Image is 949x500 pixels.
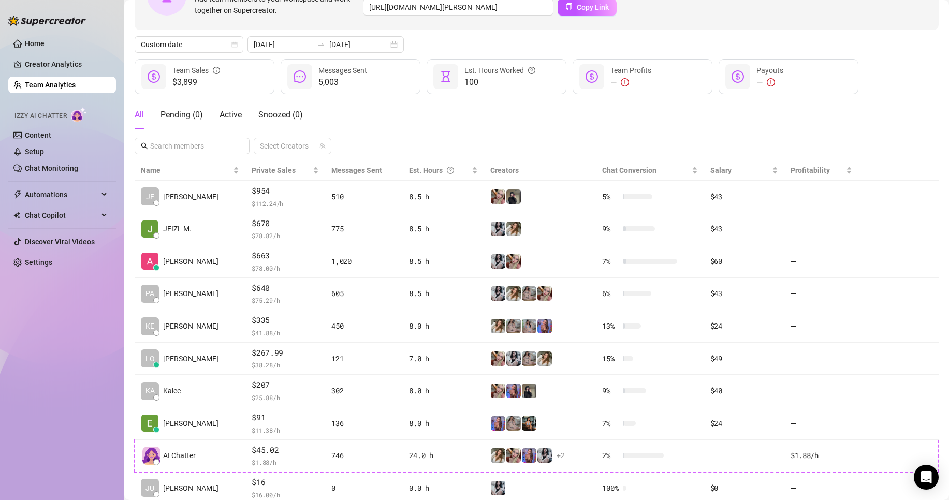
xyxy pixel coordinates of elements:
span: Salary [710,166,732,174]
span: Kalee [163,385,181,396]
span: $3,899 [172,76,220,89]
div: $49 [710,353,778,364]
img: Sadie [491,222,505,236]
span: $ 75.29 /h [252,295,319,305]
span: Team Profits [610,66,651,75]
span: 7 % [602,256,619,267]
img: Eduardo Leon Jr [141,415,158,432]
span: $ 1.88 /h [252,457,319,467]
span: Active [220,110,242,120]
div: $24 [710,418,778,429]
img: Anna [491,351,505,366]
a: Content [25,131,51,139]
span: + 2 [557,450,565,461]
span: 13 % [602,320,619,332]
span: hourglass [440,70,452,83]
span: JE [146,191,154,202]
span: KE [145,320,154,332]
span: $ 78.82 /h [252,230,319,241]
span: Messages Sent [318,66,367,75]
img: Daisy [522,286,536,301]
img: izzy-ai-chatter-avatar-DDCN_rTZ.svg [142,447,160,465]
span: 9 % [602,385,619,396]
td: — [784,245,858,278]
span: $16 [252,476,319,489]
span: 9 % [602,223,619,234]
div: Open Intercom Messenger [914,465,939,490]
span: 15 % [602,353,619,364]
img: Sadie [491,481,505,495]
td: — [784,375,858,407]
div: $40 [710,385,778,396]
span: dollar-circle [732,70,744,83]
span: KA [145,385,155,396]
div: 510 [331,191,397,202]
img: Sadie [537,448,552,463]
input: End date [329,39,388,50]
div: 121 [331,353,397,364]
img: Paige [537,351,552,366]
img: Paige [506,222,521,236]
div: 8.5 h [409,223,477,234]
img: Anna [506,254,521,269]
span: 6 % [602,288,619,299]
img: Ava [522,448,536,463]
div: Team Sales [172,65,220,76]
span: calendar [231,41,238,48]
span: question-circle [528,65,535,76]
td: — [784,278,858,311]
a: Creator Analytics [25,56,108,72]
input: Search members [150,140,235,152]
div: 746 [331,450,397,461]
span: info-circle [213,65,220,76]
a: Team Analytics [25,81,76,89]
div: 605 [331,288,397,299]
img: JEIZL MALLARI [141,220,158,238]
th: Creators [484,160,596,181]
span: Payouts [756,66,783,75]
span: [PERSON_NAME] [163,191,218,202]
span: $ 25.88 /h [252,392,319,403]
span: [PERSON_NAME] [163,288,218,299]
div: — [756,76,783,89]
span: $335 [252,314,319,327]
img: logo-BBDzfeDw.svg [8,16,86,26]
span: LO [145,353,155,364]
span: $954 [252,185,319,197]
span: thunderbolt [13,190,22,199]
div: $43 [710,288,778,299]
span: $670 [252,217,319,230]
span: [PERSON_NAME] [163,482,218,494]
td: — [784,310,858,343]
img: Ava [506,384,521,398]
span: search [141,142,148,150]
img: Sadie [506,351,521,366]
span: Profitability [791,166,830,174]
span: $ 11.38 /h [252,425,319,435]
td: — [784,213,858,246]
span: 7 % [602,418,619,429]
div: 0 [331,482,397,494]
img: Anna [537,286,552,301]
img: Anna [506,189,521,204]
span: 5 % [602,191,619,202]
img: Daisy [522,351,536,366]
div: 0.0 h [409,482,477,494]
div: 7.0 h [409,353,477,364]
div: All [135,109,144,121]
div: $43 [710,191,778,202]
a: Settings [25,258,52,267]
div: $1.88 /h [791,450,852,461]
div: $24 [710,320,778,332]
span: exclamation-circle [767,78,775,86]
img: Anna [491,189,505,204]
span: Messages Sent [331,166,382,174]
img: Daisy [506,319,521,333]
div: 1,020 [331,256,397,267]
img: Daisy [522,319,536,333]
span: PA [145,288,154,299]
a: Setup [25,148,44,156]
span: [PERSON_NAME] [163,256,218,267]
span: 2 % [602,450,619,461]
td: — [784,407,858,440]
